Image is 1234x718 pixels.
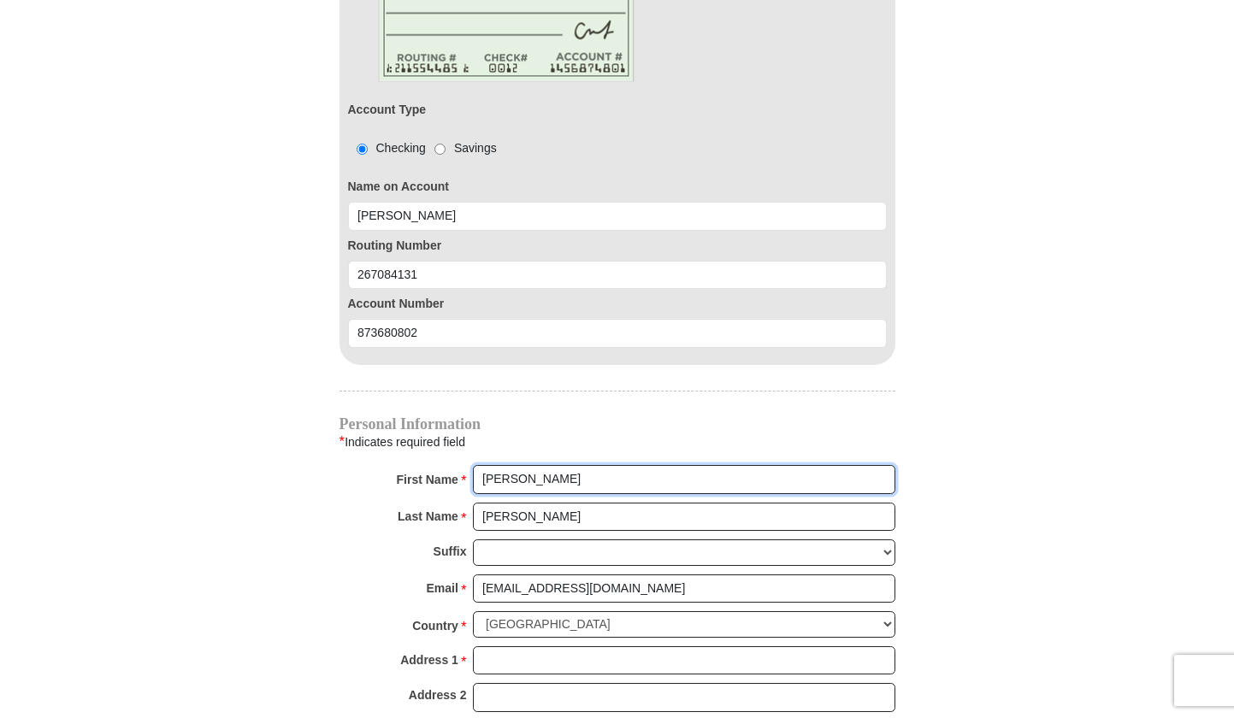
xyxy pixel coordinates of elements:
strong: Address 2 [409,683,467,707]
label: Routing Number [348,237,887,255]
div: Checking Savings [348,139,497,157]
strong: Email [427,576,458,600]
div: Indicates required field [339,431,895,453]
strong: First Name [397,468,458,491]
label: Name on Account [348,178,887,196]
strong: Address 1 [400,648,458,672]
h4: Personal Information [339,417,895,431]
strong: Country [412,614,458,638]
label: Account Type [348,101,427,119]
strong: Suffix [434,539,467,563]
label: Account Number [348,295,887,313]
strong: Last Name [398,504,458,528]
